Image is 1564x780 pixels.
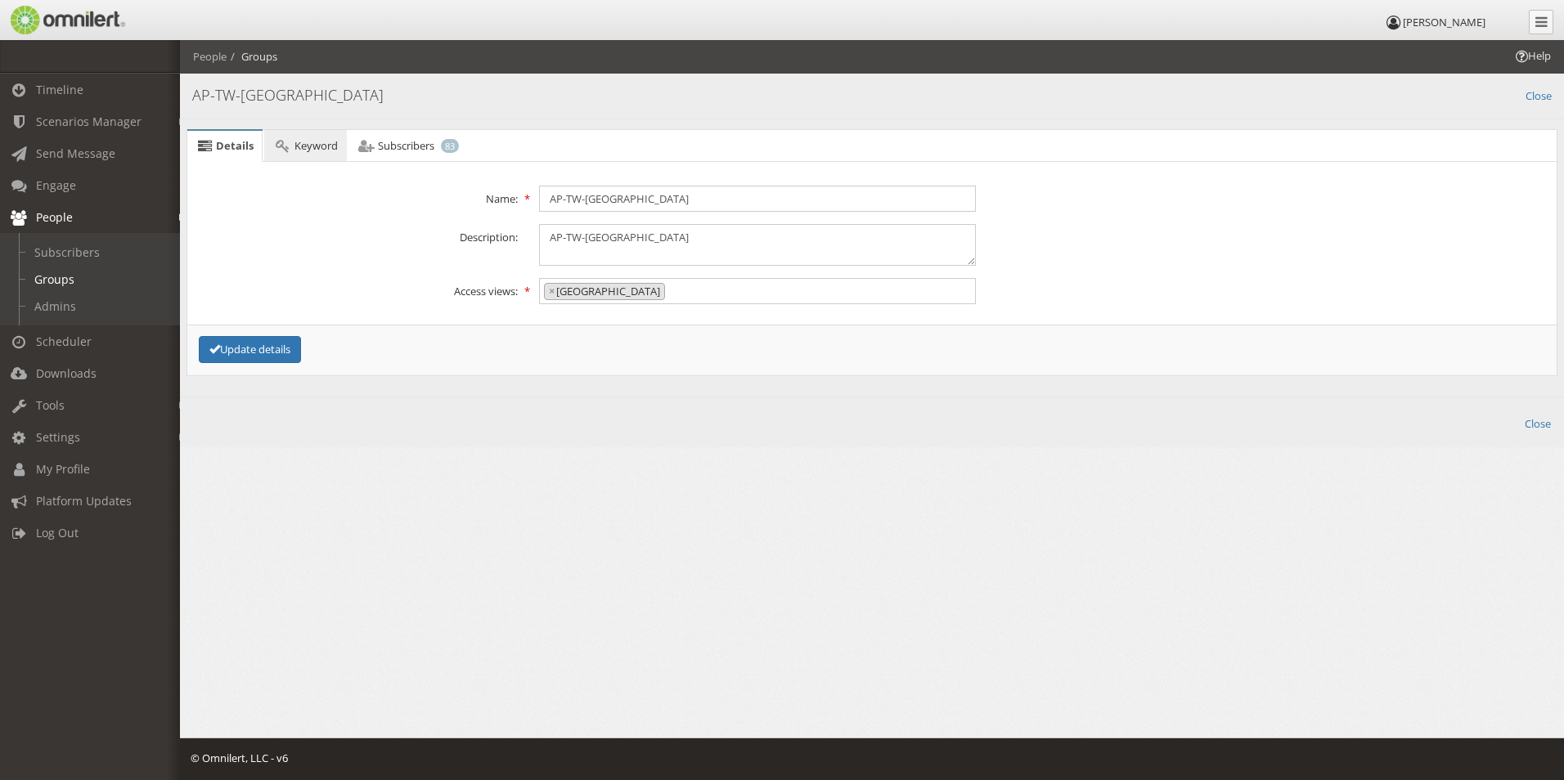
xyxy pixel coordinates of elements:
label: Name: [185,186,528,207]
span: Log Out [36,525,79,540]
a: Collapse Menu [1529,10,1553,34]
span: Help [37,11,70,26]
label: Access views: [185,278,528,299]
a: Subscribers 83 [348,130,468,163]
span: Keyword [294,138,338,153]
img: Omnilert [8,6,125,34]
span: Subscribers [378,138,434,153]
li: Groups [227,49,277,65]
span: Details [216,138,254,153]
span: Timeline [36,82,83,97]
h4: AP-TW-[GEOGRAPHIC_DATA] [192,85,1552,106]
span: Downloads [36,365,97,381]
span: Tools [36,397,65,413]
span: Scenarios Manager [36,114,142,129]
input: Group name [539,186,976,212]
span: [PERSON_NAME] [1403,15,1485,29]
li: Taipei [544,283,665,300]
a: Close [1526,85,1552,104]
span: © Omnilert, LLC - v6 [191,751,288,765]
a: Details [187,131,263,163]
li: People [193,49,227,65]
textarea: AP-TW-[GEOGRAPHIC_DATA] [539,224,976,266]
span: Send Message [36,146,115,161]
span: My Profile [36,461,90,477]
span: Engage [36,177,76,193]
span: Scheduler [36,334,92,349]
span: Platform Updates [36,493,132,509]
span: × [549,284,555,299]
span: Settings [36,429,80,445]
span: 83 [441,139,459,153]
span: People [36,209,73,225]
span: Help [1513,48,1551,64]
a: Close [1525,413,1551,432]
a: Keyword [264,130,346,163]
label: Description: [185,224,528,245]
button: Update details [199,336,301,363]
